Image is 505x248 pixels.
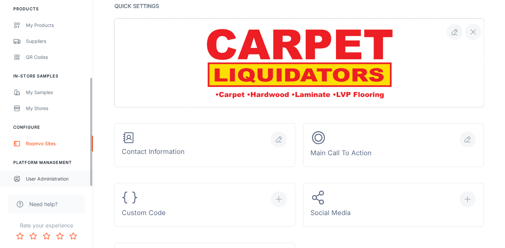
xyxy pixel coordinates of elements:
button: Rate 2 star [27,229,40,243]
div: Contact Information [122,131,185,159]
button: Contact Information [114,123,295,167]
div: Roomvo Sites [26,140,86,147]
div: Custom Code [122,189,166,220]
button: Main Call To Action [303,123,484,167]
button: Social Media [303,183,484,227]
button: Custom Code [114,183,295,227]
div: Main Call To Action [310,130,372,161]
div: My Products [26,22,86,29]
button: Rate 5 star [67,229,80,243]
div: QR Codes [26,54,86,61]
button: Rate 3 star [40,229,53,243]
p: Rate your experience [5,221,87,229]
div: Social Media [310,189,351,220]
button: Rate 4 star [53,229,67,243]
div: Suppliers [26,38,86,45]
span: Need help? [29,200,58,208]
img: file preview [198,21,400,104]
div: My Samples [26,89,86,96]
button: Rate 1 star [13,229,27,243]
p: Quick Settings [114,1,484,11]
div: User Administration [26,175,86,183]
div: My Stores [26,105,86,112]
